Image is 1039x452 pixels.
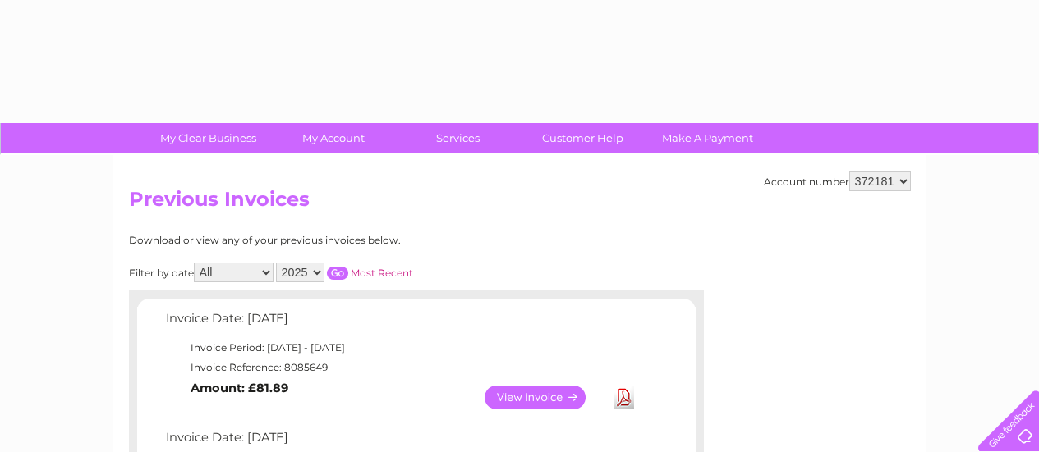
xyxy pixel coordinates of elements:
[162,308,642,338] td: Invoice Date: [DATE]
[640,123,775,153] a: Make A Payment
[162,358,642,377] td: Invoice Reference: 8085649
[265,123,401,153] a: My Account
[129,263,560,282] div: Filter by date
[390,123,526,153] a: Services
[614,386,634,409] a: Download
[351,267,413,279] a: Most Recent
[162,338,642,358] td: Invoice Period: [DATE] - [DATE]
[140,123,276,153] a: My Clear Business
[764,171,911,191] div: Account number
[485,386,605,409] a: View
[129,235,560,246] div: Download or view any of your previous invoices below.
[515,123,651,153] a: Customer Help
[191,381,288,395] b: Amount: £81.89
[129,188,911,219] h2: Previous Invoices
